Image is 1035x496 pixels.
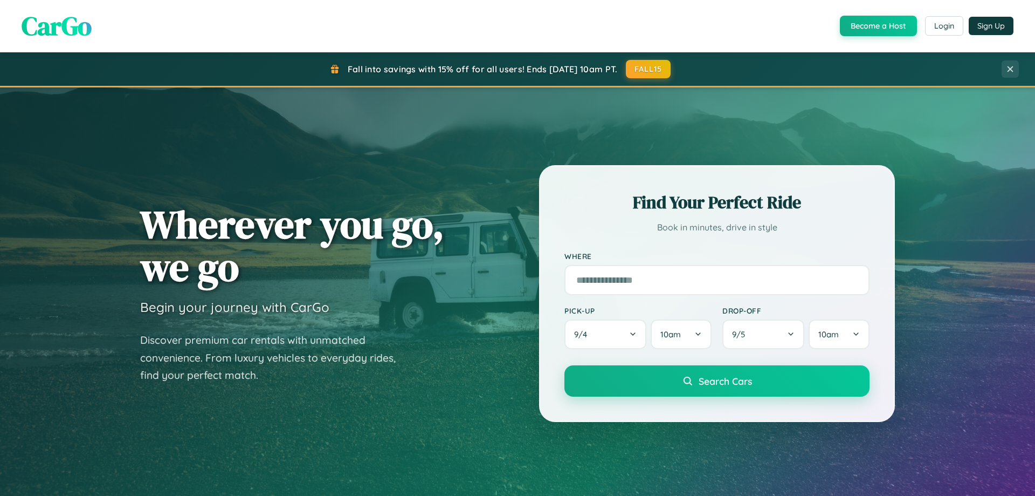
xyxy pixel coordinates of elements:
[564,252,870,261] label: Where
[564,191,870,214] h2: Find Your Perfect Ride
[22,8,92,44] span: CarGo
[660,329,681,339] span: 10am
[969,17,1013,35] button: Sign Up
[564,365,870,397] button: Search Cars
[140,299,329,315] h3: Begin your journey with CarGo
[626,60,671,78] button: FALL15
[651,320,712,349] button: 10am
[574,329,592,339] span: 9 / 4
[348,64,618,74] span: Fall into savings with 15% off for all users! Ends [DATE] 10am PT.
[140,203,444,288] h1: Wherever you go, we go
[840,16,917,36] button: Become a Host
[140,331,410,384] p: Discover premium car rentals with unmatched convenience. From luxury vehicles to everyday rides, ...
[732,329,750,339] span: 9 / 5
[722,320,804,349] button: 9/5
[564,306,712,315] label: Pick-up
[564,320,646,349] button: 9/4
[818,329,839,339] span: 10am
[722,306,870,315] label: Drop-off
[925,16,963,36] button: Login
[699,375,752,387] span: Search Cars
[564,220,870,235] p: Book in minutes, drive in style
[809,320,870,349] button: 10am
